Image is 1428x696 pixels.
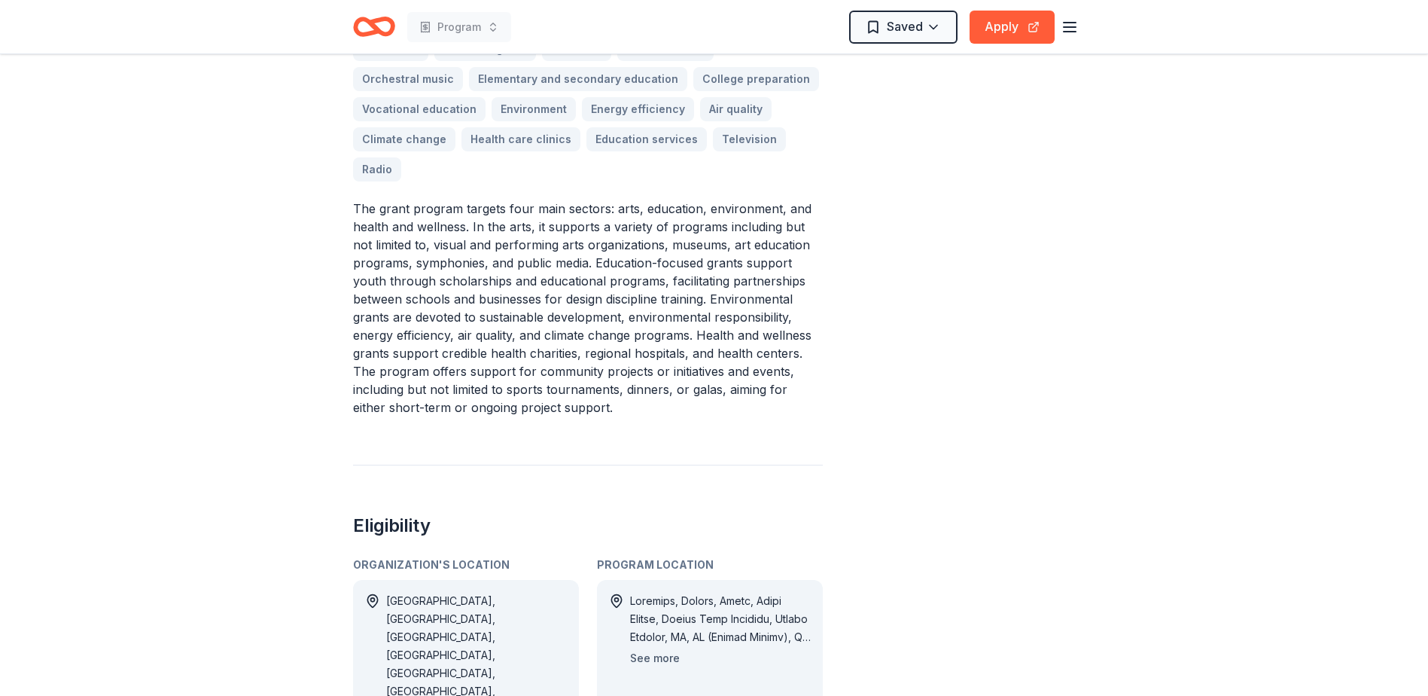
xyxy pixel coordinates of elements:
button: Program [407,12,511,42]
div: Loremips, Dolors, Ametc, Adipi Elitse, Doeius Temp Incididu, Utlabo Etdolor, MA, AL (Enimad Minim... [630,592,811,646]
span: Saved [887,17,923,36]
button: Saved [849,11,958,44]
div: Program Location [597,556,823,574]
p: The grant program targets four main sectors: arts, education, environment, and health and wellnes... [353,200,823,417]
div: Organization's Location [353,556,579,574]
button: See more [630,649,680,667]
h2: Eligibility [353,514,823,538]
a: Home [353,9,395,44]
button: Apply [970,11,1055,44]
span: Program [437,18,481,36]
